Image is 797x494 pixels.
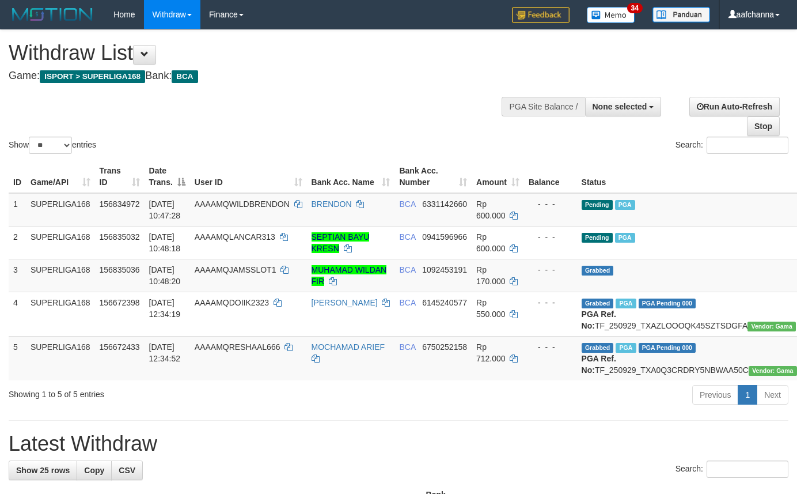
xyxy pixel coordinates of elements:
[399,265,415,274] span: BCA
[9,193,26,227] td: 1
[749,366,797,376] span: Vendor URL: https://trx31.1velocity.biz
[100,265,140,274] span: 156835036
[149,298,181,319] span: [DATE] 12:34:19
[476,232,506,253] span: Rp 600.000
[312,265,387,286] a: MUHAMAD WILDAN FIR
[26,226,95,259] td: SUPERLIGA168
[100,298,140,307] span: 156672398
[529,264,572,276] div: - - -
[195,199,290,209] span: AAAAMQWILDBRENDON
[422,232,467,242] span: Copy 0941596966 to clipboard
[529,198,572,210] div: - - -
[689,97,780,116] a: Run Auto-Refresh
[707,461,788,478] input: Search:
[582,354,616,375] b: PGA Ref. No:
[512,7,570,23] img: Feedback.jpg
[9,70,520,82] h4: Game: Bank:
[422,199,467,209] span: Copy 6331142660 to clipboard
[84,466,104,475] span: Copy
[422,342,467,352] span: Copy 6750252158 to clipboard
[738,385,757,405] a: 1
[639,343,696,353] span: PGA Pending
[77,461,112,480] a: Copy
[529,341,572,353] div: - - -
[195,265,276,274] span: AAAAMQJAMSSLOT1
[9,336,26,380] td: 5
[524,160,577,193] th: Balance
[9,226,26,259] td: 2
[111,461,143,480] a: CSV
[476,298,506,319] span: Rp 550.000
[747,322,796,331] span: Vendor URL: https://trx31.1velocity.biz
[95,160,145,193] th: Trans ID: activate to sort column ascending
[399,298,415,307] span: BCA
[100,199,140,209] span: 156834972
[145,160,190,193] th: Date Trans.: activate to sort column descending
[16,466,70,475] span: Show 25 rows
[9,461,77,480] a: Show 25 rows
[190,160,307,193] th: User ID: activate to sort column ascending
[119,466,135,475] span: CSV
[616,343,636,353] span: Marked by aafsoycanthlai
[149,342,181,363] span: [DATE] 12:34:52
[195,342,280,352] span: AAAAMQRESHAAL666
[29,137,72,154] select: Showentries
[312,342,385,352] a: MOCHAMAD ARIEF
[582,266,614,276] span: Grabbed
[312,199,352,209] a: BRENDON
[502,97,585,116] div: PGA Site Balance /
[615,233,635,243] span: Marked by aafchhiseyha
[582,233,613,243] span: Pending
[9,137,96,154] label: Show entries
[307,160,395,193] th: Bank Acc. Name: activate to sort column ascending
[675,461,788,478] label: Search:
[172,70,198,83] span: BCA
[26,160,95,193] th: Game/API: activate to sort column ascending
[675,137,788,154] label: Search:
[26,292,95,336] td: SUPERLIGA168
[26,193,95,227] td: SUPERLIGA168
[593,102,647,111] span: None selected
[639,299,696,308] span: PGA Pending
[476,199,506,220] span: Rp 600.000
[149,199,181,220] span: [DATE] 10:47:28
[587,7,635,23] img: Button%20Memo.svg
[195,232,275,242] span: AAAAMQLANCAR313
[100,342,140,352] span: 156672433
[399,232,415,242] span: BCA
[582,343,614,353] span: Grabbed
[100,232,140,242] span: 156835032
[422,298,467,307] span: Copy 6145240577 to clipboard
[757,385,788,405] a: Next
[399,199,415,209] span: BCA
[9,259,26,292] td: 3
[616,299,636,308] span: Marked by aafsoycanthlai
[529,297,572,308] div: - - -
[26,336,95,380] td: SUPERLIGA168
[627,3,643,13] span: 34
[312,298,378,307] a: [PERSON_NAME]
[476,342,506,363] span: Rp 712.000
[26,259,95,292] td: SUPERLIGA168
[9,384,324,400] div: Showing 1 to 5 of 5 entries
[195,298,269,307] span: AAAAMQDOIIK2323
[149,232,181,253] span: [DATE] 10:48:18
[582,310,616,330] b: PGA Ref. No:
[472,160,524,193] th: Amount: activate to sort column ascending
[40,70,145,83] span: ISPORT > SUPERLIGA168
[476,265,506,286] span: Rp 170.000
[747,116,780,136] a: Stop
[582,200,613,210] span: Pending
[652,7,710,22] img: panduan.png
[585,97,662,116] button: None selected
[9,42,520,65] h1: Withdraw List
[707,137,788,154] input: Search:
[9,292,26,336] td: 4
[9,160,26,193] th: ID
[394,160,472,193] th: Bank Acc. Number: activate to sort column ascending
[399,342,415,352] span: BCA
[9,432,788,455] h1: Latest Withdraw
[312,232,370,253] a: SEPTIAN BAYU KRESN
[582,299,614,308] span: Grabbed
[9,6,96,23] img: MOTION_logo.png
